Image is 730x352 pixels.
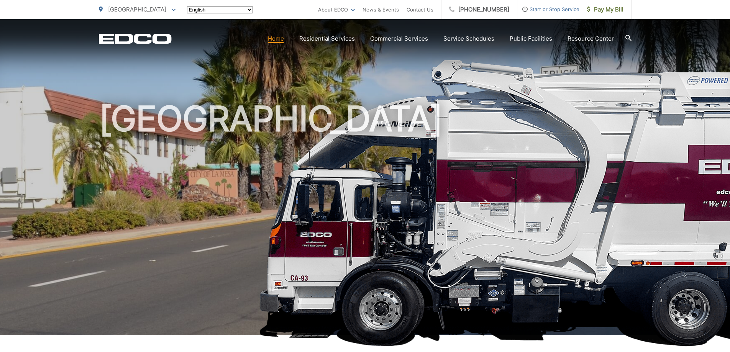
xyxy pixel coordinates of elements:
[99,33,172,44] a: EDCD logo. Return to the homepage.
[268,34,284,43] a: Home
[407,5,433,14] a: Contact Us
[568,34,614,43] a: Resource Center
[587,5,623,14] span: Pay My Bill
[443,34,494,43] a: Service Schedules
[108,6,166,13] span: [GEOGRAPHIC_DATA]
[99,100,632,342] h1: [GEOGRAPHIC_DATA]
[299,34,355,43] a: Residential Services
[363,5,399,14] a: News & Events
[510,34,552,43] a: Public Facilities
[187,6,253,13] select: Select a language
[370,34,428,43] a: Commercial Services
[318,5,355,14] a: About EDCO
